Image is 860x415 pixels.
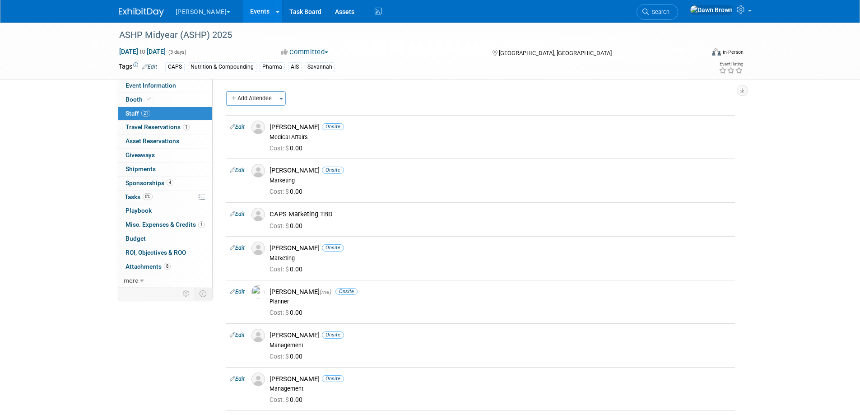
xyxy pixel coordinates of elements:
div: In-Person [722,49,744,56]
span: 0.00 [270,353,306,360]
span: (me) [320,289,331,295]
span: Misc. Expenses & Credits [126,221,205,228]
span: Cost: $ [270,145,290,152]
button: Add Attendee [226,91,277,106]
a: Edit [142,64,157,70]
span: Tasks [125,193,153,201]
a: Edit [230,376,245,382]
span: 0% [143,193,153,200]
div: Event Format [651,47,744,61]
a: Event Information [118,79,212,93]
div: Marketing [270,255,731,262]
span: [GEOGRAPHIC_DATA], [GEOGRAPHIC_DATA] [499,50,612,56]
div: Nutrition & Compounding [188,62,256,72]
div: [PERSON_NAME] [270,123,731,131]
div: Medical Affairs [270,134,731,141]
a: Staff21 [118,107,212,121]
span: Cost: $ [270,353,290,360]
img: ExhibitDay [119,8,164,17]
span: 0.00 [270,309,306,316]
span: 4 [167,179,173,186]
a: Misc. Expenses & Credits1 [118,218,212,232]
span: Onsite [322,375,344,382]
a: Sponsorships4 [118,177,212,190]
img: Dawn Brown [690,5,733,15]
img: Associate-Profile-5.png [251,242,265,255]
span: 0.00 [270,145,306,152]
a: Tasks0% [118,191,212,204]
i: Booth reservation complete [147,97,151,102]
a: Edit [230,245,245,251]
span: Cost: $ [270,266,290,273]
span: Search [649,9,669,15]
span: 1 [183,124,190,131]
span: Onsite [322,167,344,173]
td: Toggle Event Tabs [194,288,212,299]
img: Format-Inperson.png [712,48,721,56]
span: (3 days) [167,49,186,55]
img: Associate-Profile-5.png [251,208,265,221]
div: Pharma [260,62,285,72]
span: Event Information [126,82,176,89]
span: Cost: $ [270,188,290,195]
div: CAPS Marketing TBD [270,210,731,219]
img: Associate-Profile-5.png [251,373,265,386]
div: Planner [270,298,731,305]
span: Onsite [322,331,344,338]
a: Attachments8 [118,260,212,274]
a: Edit [230,167,245,173]
a: Edit [230,124,245,130]
div: Marketing [270,177,731,184]
span: Travel Reservations [126,123,190,131]
span: Playbook [126,207,152,214]
div: [PERSON_NAME] [270,166,731,175]
div: Event Rating [719,62,743,66]
td: Personalize Event Tab Strip [178,288,194,299]
div: [PERSON_NAME] [270,375,731,383]
span: Onsite [322,123,344,130]
a: Edit [230,289,245,295]
span: 0.00 [270,396,306,403]
span: Cost: $ [270,396,290,403]
a: Edit [230,211,245,217]
span: Onsite [322,244,344,251]
a: ROI, Objectives & ROO [118,246,212,260]
div: CAPS [165,62,185,72]
a: Edit [230,332,245,338]
img: Associate-Profile-5.png [251,164,265,177]
span: ROI, Objectives & ROO [126,249,186,256]
a: Playbook [118,204,212,218]
div: [PERSON_NAME] [270,288,731,296]
span: to [138,48,147,55]
span: 0.00 [270,188,306,195]
a: Budget [118,232,212,246]
span: Asset Reservations [126,137,179,145]
td: Tags [119,62,157,72]
a: Asset Reservations [118,135,212,148]
a: Giveaways [118,149,212,162]
span: 0.00 [270,266,306,273]
span: more [124,277,138,284]
span: Attachments [126,263,171,270]
span: Budget [126,235,146,242]
span: 21 [141,110,150,117]
img: Associate-Profile-5.png [251,329,265,342]
a: Travel Reservations1 [118,121,212,134]
button: Committed [278,47,332,57]
span: Sponsorships [126,179,173,187]
span: Cost: $ [270,222,290,229]
span: 8 [164,263,171,270]
div: ASHP Midyear (ASHP) 2025 [116,27,691,43]
span: Giveaways [126,151,155,159]
span: 0.00 [270,222,306,229]
a: Search [637,4,678,20]
span: [DATE] [DATE] [119,47,166,56]
span: Shipments [126,165,156,173]
div: [PERSON_NAME] [270,331,731,340]
img: Associate-Profile-5.png [251,121,265,134]
div: [PERSON_NAME] [270,244,731,252]
a: Shipments [118,163,212,176]
div: AIS [288,62,302,72]
div: Management [270,342,731,349]
span: Staff [126,110,150,117]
